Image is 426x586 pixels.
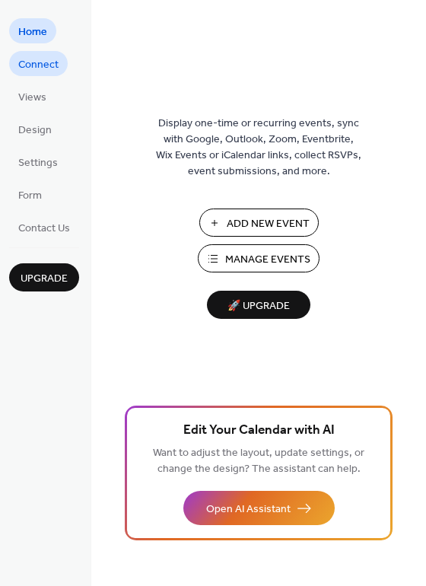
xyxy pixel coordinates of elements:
a: Form [9,182,51,207]
span: Connect [18,57,59,73]
a: Contact Us [9,215,79,240]
a: Connect [9,51,68,76]
span: Upgrade [21,271,68,287]
span: Form [18,188,42,204]
span: Edit Your Calendar with AI [183,420,335,441]
a: Views [9,84,56,109]
span: Manage Events [225,252,310,268]
span: Views [18,90,46,106]
a: Design [9,116,61,142]
button: 🚀 Upgrade [207,291,310,319]
a: Home [9,18,56,43]
span: Want to adjust the layout, update settings, or change the design? The assistant can help. [153,443,364,479]
button: Add New Event [199,209,319,237]
span: Open AI Assistant [206,502,291,518]
span: Add New Event [227,216,310,232]
span: Home [18,24,47,40]
span: Display one-time or recurring events, sync with Google, Outlook, Zoom, Eventbrite, Wix Events or ... [156,116,361,180]
span: 🚀 Upgrade [216,296,301,317]
span: Design [18,123,52,139]
a: Settings [9,149,67,174]
button: Upgrade [9,263,79,291]
button: Manage Events [198,244,319,272]
span: Contact Us [18,221,70,237]
span: Settings [18,155,58,171]
button: Open AI Assistant [183,491,335,525]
